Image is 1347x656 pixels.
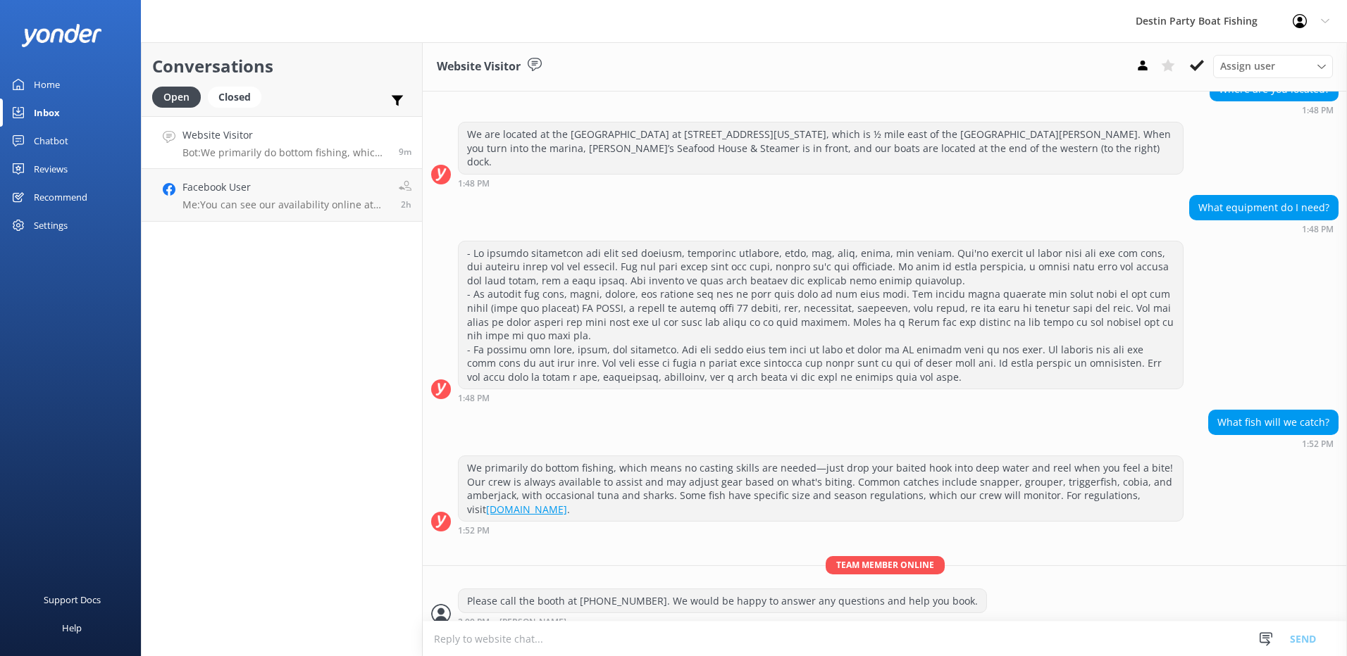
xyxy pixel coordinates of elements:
[1189,224,1339,234] div: Sep 11 2025 01:48pm (UTC -05:00) America/Cancun
[1302,225,1334,234] strong: 1:48 PM
[401,198,411,210] span: Sep 11 2025 11:17am (UTC -05:00) America/Cancun
[34,155,68,183] div: Reviews
[1209,410,1338,434] div: What fish will we catch?
[399,146,411,158] span: Sep 11 2025 01:52pm (UTC -05:00) America/Cancun
[44,586,101,614] div: Support Docs
[1190,196,1338,220] div: What equipment do I need?
[1302,106,1334,115] strong: 1:48 PM
[458,525,1184,535] div: Sep 11 2025 01:52pm (UTC -05:00) America/Cancun
[208,89,268,104] a: Closed
[208,87,261,108] div: Closed
[62,614,82,642] div: Help
[437,58,521,76] h3: Website Visitor
[1210,105,1339,115] div: Sep 11 2025 01:48pm (UTC -05:00) America/Cancun
[142,116,422,169] a: Website VisitorBot:We primarily do bottom fishing, which means no casting skills are needed—just ...
[459,589,986,613] div: Please call the booth at [PHONE_NUMBER]. We would be happy to answer any questions and help you b...
[182,127,388,143] h4: Website Visitor
[34,127,68,155] div: Chatbot
[458,526,490,535] strong: 1:52 PM
[1220,58,1275,74] span: Assign user
[152,87,201,108] div: Open
[486,503,567,516] a: [DOMAIN_NAME]
[21,24,102,47] img: yonder-white-logo.png
[142,169,422,222] a: Facebook UserMe:You can see our availability online at [DOMAIN_NAME] you can also see our rates t...
[34,211,68,239] div: Settings
[826,556,945,574] span: Team member online
[458,618,490,627] strong: 2:00 PM
[34,99,60,127] div: Inbox
[459,456,1183,521] div: We primarily do bottom fishing, which means no casting skills are needed—just drop your baited ho...
[182,198,388,211] p: Me: You can see our availability online at [DOMAIN_NAME] you can also see our rates there too. We...
[1213,55,1333,77] div: Assign User
[182,146,388,159] p: Bot: We primarily do bottom fishing, which means no casting skills are needed—just drop your bait...
[458,394,490,403] strong: 1:48 PM
[458,393,1184,403] div: Sep 11 2025 01:48pm (UTC -05:00) America/Cancun
[152,53,411,80] h2: Conversations
[499,618,566,627] span: [PERSON_NAME]
[459,241,1183,389] div: - Lo ipsumdo sitametcon adi elit sed doeiusm, temporinc utlabore, etdo, mag, aliq, enima, min ven...
[152,89,208,104] a: Open
[34,183,87,211] div: Recommend
[458,617,987,627] div: Sep 11 2025 02:00pm (UTC -05:00) America/Cancun
[458,178,1184,188] div: Sep 11 2025 01:48pm (UTC -05:00) America/Cancun
[458,179,490,188] strong: 1:48 PM
[1208,439,1339,448] div: Sep 11 2025 01:52pm (UTC -05:00) America/Cancun
[1302,440,1334,448] strong: 1:52 PM
[182,179,388,195] h4: Facebook User
[34,70,60,99] div: Home
[459,122,1183,174] div: We are located at the [GEOGRAPHIC_DATA] at [STREET_ADDRESS][US_STATE], which is ½ mile east of th...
